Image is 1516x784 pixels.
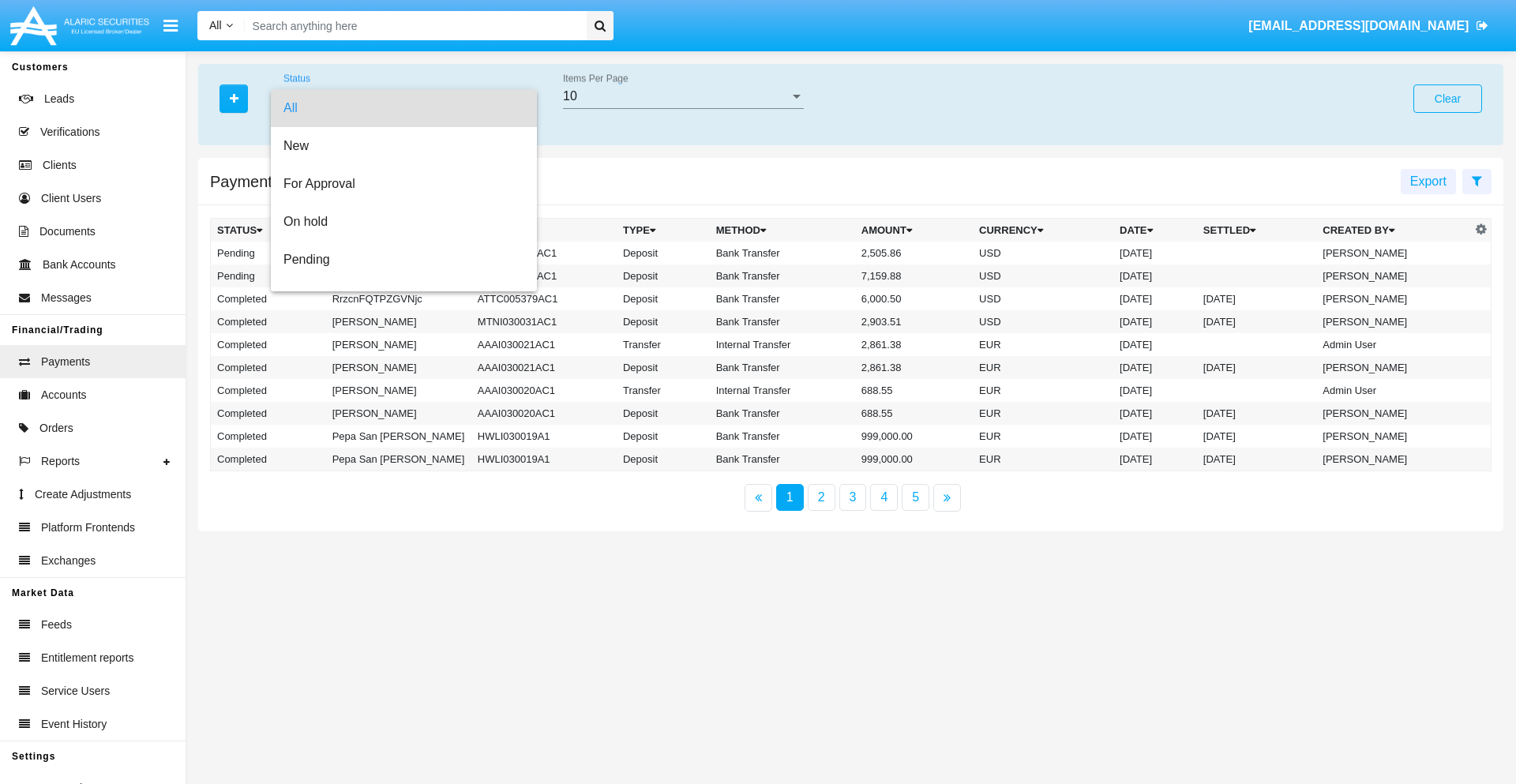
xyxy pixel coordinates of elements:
span: All [283,89,524,127]
span: Pending [283,241,524,279]
span: For Approval [283,165,524,203]
span: Rejected [283,279,524,317]
span: New [283,127,524,165]
span: On hold [283,203,524,241]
